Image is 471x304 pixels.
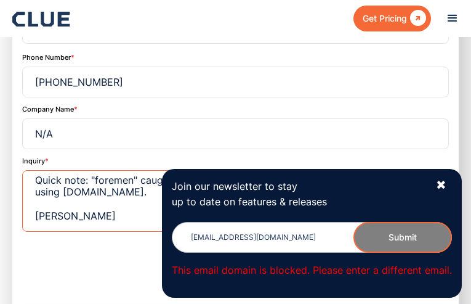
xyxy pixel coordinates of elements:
[436,178,446,193] div: ✖
[22,118,449,149] input: US Contractor Inc.
[172,222,452,253] input: Enter your E-mail
[353,6,431,31] a: Get Pricing
[407,10,426,26] div: 
[22,105,74,113] label: Company Name
[363,10,407,26] div: Get Pricing
[22,157,45,165] label: Inquiry
[22,239,209,287] iframe: reCAPTCHA
[172,179,424,210] p: Join our newsletter to stay up to date on features & releases
[353,222,452,253] button: Submit
[172,263,452,278] p: This email domain is blocked. Please enter a different email.
[22,53,71,62] label: Phone Number
[22,67,449,97] input: (123)-456-7890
